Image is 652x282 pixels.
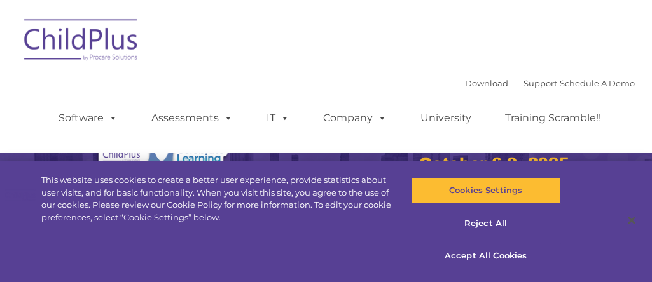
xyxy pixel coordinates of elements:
[18,10,145,74] img: ChildPlus by Procare Solutions
[46,105,130,131] a: Software
[139,105,246,131] a: Assessments
[408,105,484,131] a: University
[465,78,508,88] a: Download
[41,174,391,224] div: This website uses cookies to create a better user experience, provide statistics about user visit...
[310,105,399,131] a: Company
[492,105,614,131] a: Training Scramble!!
[411,177,561,204] button: Cookies Settings
[465,78,635,88] font: |
[411,210,561,237] button: Reject All
[524,78,557,88] a: Support
[254,105,302,131] a: IT
[618,206,646,234] button: Close
[411,243,561,269] button: Accept All Cookies
[560,78,635,88] a: Schedule A Demo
